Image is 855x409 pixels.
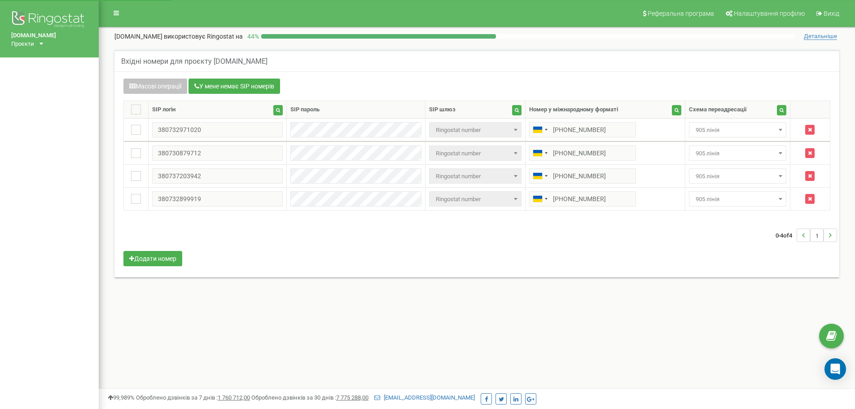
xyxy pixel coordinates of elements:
div: Open Intercom Messenger [824,358,846,380]
p: 44 % [243,32,261,41]
input: 050 123 4567 [529,145,636,161]
span: 905 лінія [689,168,786,184]
span: Детальніше [804,33,837,40]
a: [EMAIL_ADDRESS][DOMAIN_NAME] [374,394,475,401]
th: SIP пароль [287,101,425,119]
span: Ringostat number [432,124,518,136]
span: Ringostat number [429,145,521,161]
span: Оброблено дзвінків за 7 днів : [136,394,250,401]
span: використовує Ringostat на [164,33,243,40]
span: Оброблено дзвінків за 30 днів : [251,394,368,401]
span: of [783,231,789,239]
span: Реферальна програма [648,10,714,17]
span: 905 лінія [692,147,783,160]
span: 905 лінія [689,122,786,137]
span: 905 лінія [692,193,783,206]
div: Telephone country code [530,192,550,206]
span: 905 лінія [692,124,783,136]
a: [DOMAIN_NAME] [11,31,88,40]
span: Вихід [824,10,839,17]
div: Telephone country code [530,146,550,160]
li: 1 [810,229,824,242]
input: 050 123 4567 [529,168,636,184]
nav: ... [776,220,837,251]
input: 050 123 4567 [529,122,636,137]
div: Проєкти [11,40,34,48]
span: Налаштування профілю [734,10,805,17]
span: Ringostat number [429,122,521,137]
button: У мене немає SIP номерів [189,79,280,94]
p: [DOMAIN_NAME] [114,32,243,41]
span: Ringostat number [429,191,521,207]
img: Ringostat logo [11,9,88,31]
h5: Вхідні номери для проєкту [DOMAIN_NAME] [121,57,267,66]
span: 905 лінія [692,170,783,183]
div: SIP логін [152,106,175,114]
button: Додати номер [123,251,182,266]
div: Схема переадресації [689,106,747,114]
span: Ringostat number [429,168,521,184]
span: Ringostat number [432,193,518,206]
span: 99,989% [108,394,135,401]
div: Номер у міжнародному форматі [529,106,618,114]
u: 1 760 712,00 [218,394,250,401]
u: 7 775 288,00 [336,394,368,401]
span: Ringostat number [432,147,518,160]
div: Telephone country code [530,169,550,183]
div: SIP шлюз [429,106,456,114]
button: Масові операції [123,79,187,94]
div: Telephone country code [530,123,550,137]
span: Ringostat number [432,170,518,183]
span: 905 лінія [689,145,786,161]
span: 0-4 4 [776,229,797,242]
span: 905 лінія [689,191,786,207]
input: 050 123 4567 [529,191,636,207]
